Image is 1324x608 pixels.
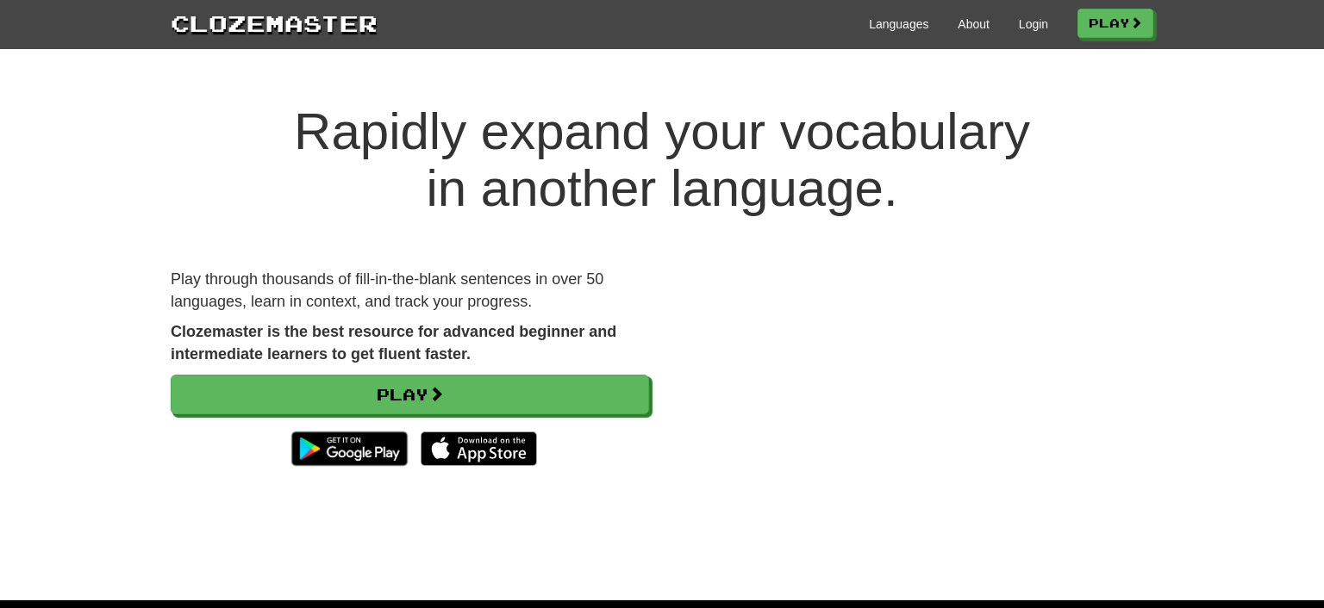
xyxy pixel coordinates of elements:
[1077,9,1153,38] a: Play
[171,375,649,414] a: Play
[869,16,928,33] a: Languages
[171,269,649,313] p: Play through thousands of fill-in-the-blank sentences in over 50 languages, learn in context, and...
[958,16,990,33] a: About
[421,431,537,466] img: Download_on_the_App_Store_Badge_US-UK_135x40-25178aeef6eb6b83b96f5f2d004eda3bffbb37122de64afbaef7...
[283,423,416,475] img: Get it on Google Play
[1019,16,1048,33] a: Login
[171,323,616,363] strong: Clozemaster is the best resource for advanced beginner and intermediate learners to get fluent fa...
[171,7,378,39] a: Clozemaster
